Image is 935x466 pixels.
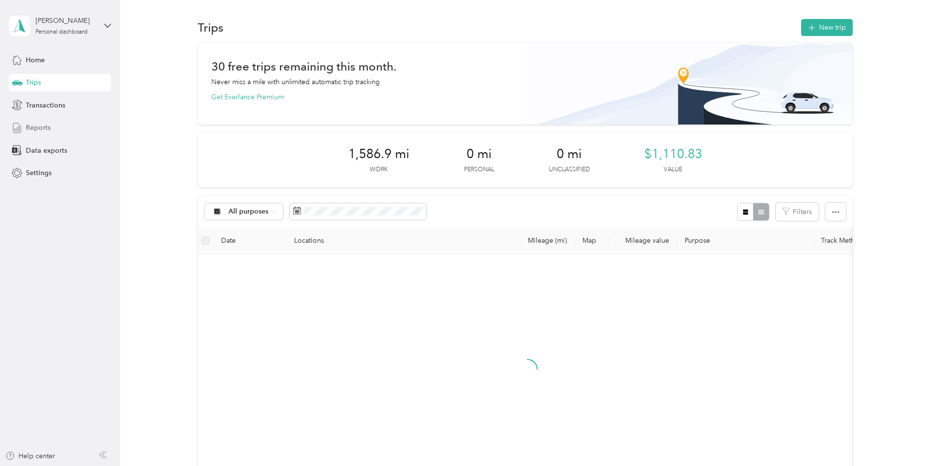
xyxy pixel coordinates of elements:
[213,228,286,254] th: Date
[609,228,677,254] th: Mileage value
[5,451,55,461] button: Help center
[370,165,388,174] p: Work
[575,228,609,254] th: Map
[664,165,682,174] p: Value
[211,77,380,87] p: Never miss a mile with unlimited automatic trip tracking
[286,228,510,254] th: Locations
[26,145,67,156] span: Data exports
[557,146,582,162] span: 0 mi
[644,146,702,162] span: $1,110.83
[467,146,492,162] span: 0 mi
[348,146,410,162] span: 1,586.9 mi
[813,228,881,254] th: Track Method
[880,412,935,466] iframe: Everlance-gr Chat Button Frame
[510,228,575,254] th: Mileage (mi)
[776,203,819,221] button: Filters
[228,208,269,215] span: All purposes
[36,16,96,26] div: [PERSON_NAME]
[677,228,813,254] th: Purpose
[549,165,590,174] p: Unclassified
[26,123,51,133] span: Reports
[26,168,52,178] span: Settings
[36,29,88,35] div: Personal dashboard
[26,100,65,110] span: Transactions
[527,43,853,125] img: Banner
[198,22,224,33] h1: Trips
[464,165,494,174] p: Personal
[211,61,396,72] h1: 30 free trips remaining this month.
[801,19,853,36] button: New trip
[26,55,45,65] span: Home
[26,77,41,88] span: Trips
[211,92,284,102] button: Get Everlance Premium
